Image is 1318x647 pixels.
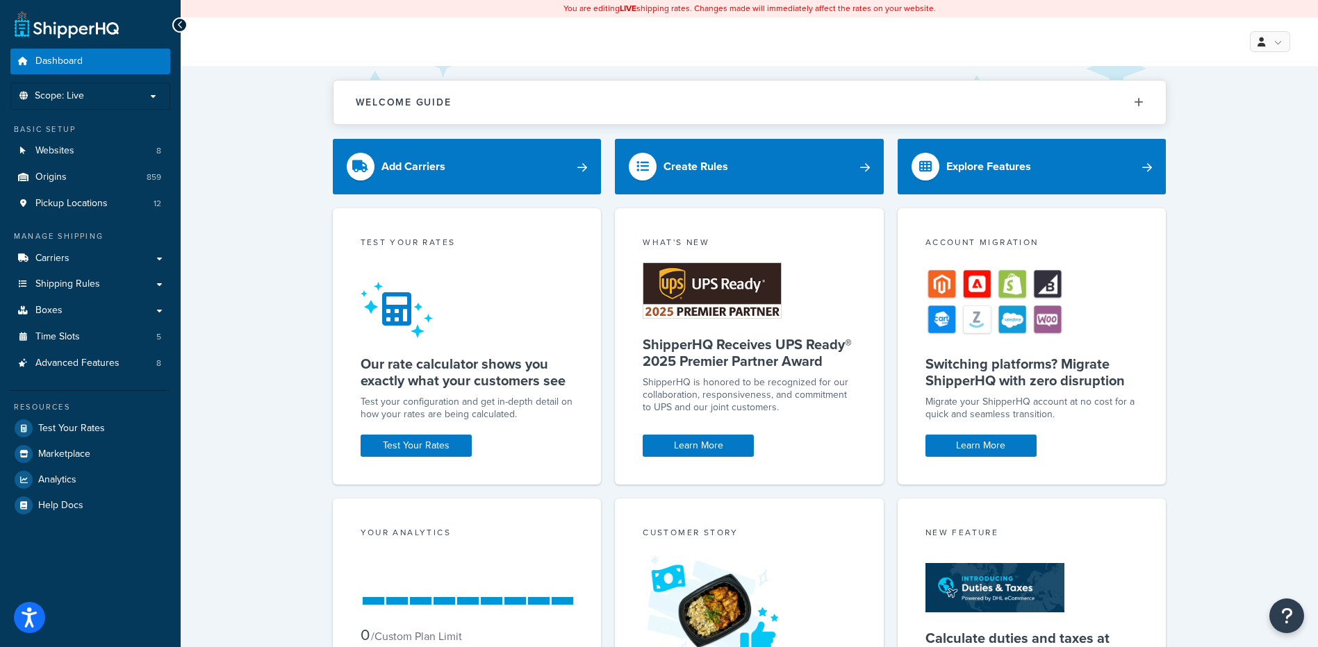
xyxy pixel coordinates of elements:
[371,628,462,644] small: / Custom Plan Limit
[154,198,161,210] span: 12
[10,246,170,271] a: Carriers
[333,81,1166,124] button: Welcome Guide
[10,351,170,376] li: Advanced Features
[361,396,574,421] div: Test your configuration and get in-depth detail on how your rates are being calculated.
[361,623,370,646] span: 0
[1269,598,1304,633] button: Open Resource Center
[38,423,105,435] span: Test Your Rates
[38,448,90,460] span: Marketplace
[361,526,574,542] div: Your Analytics
[35,278,100,290] span: Shipping Rules
[35,171,67,183] span: Origins
[10,191,170,217] a: Pickup Locations12
[643,236,856,252] div: What's New
[946,157,1031,176] div: Explore Features
[35,90,84,102] span: Scope: Live
[361,355,574,389] h5: Our rate calculator shows you exactly what your customers see
[925,355,1139,389] h5: Switching platforms? Migrate ShipperHQ with zero disruption
[664,157,728,176] div: Create Rules
[10,467,170,492] a: Analytics
[925,236,1139,252] div: Account Migration
[10,191,170,217] li: Pickup Locations
[10,165,170,190] li: Origins
[35,358,120,369] span: Advanced Features
[620,2,636,15] b: LIVE
[643,336,856,369] h5: ShipperHQ Receives UPS Ready® 2025 Premier Partner Award
[38,500,83,512] span: Help Docs
[356,97,452,108] h2: Welcome Guide
[35,56,83,67] span: Dashboard
[925,396,1139,421] div: Migrate your ShipperHQ account at no cost for a quick and seamless transition.
[35,145,74,157] span: Websites
[925,435,1037,457] a: Learn More
[156,145,161,157] span: 8
[10,138,170,164] a: Websites8
[10,324,170,350] a: Time Slots5
[35,198,108,210] span: Pickup Locations
[10,230,170,242] div: Manage Shipping
[10,124,170,135] div: Basic Setup
[381,157,445,176] div: Add Carriers
[156,331,161,343] span: 5
[10,324,170,350] li: Time Slots
[38,474,76,486] span: Analytics
[156,358,161,369] span: 8
[35,253,69,264] span: Carriers
[10,442,170,467] a: Marketplace
[361,236,574,252] div: Test your rates
[361,435,472,457] a: Test Your Rates
[10,351,170,376] a: Advanced Features8
[925,526,1139,542] div: New Feature
[643,435,754,457] a: Learn More
[898,139,1167,194] a: Explore Features
[10,49,170,74] a: Dashboard
[35,305,63,317] span: Boxes
[10,271,170,297] a: Shipping Rules
[643,376,856,414] p: ShipperHQ is honored to be recognized for our collaboration, responsiveness, and commitment to UP...
[147,171,161,183] span: 859
[35,331,80,343] span: Time Slots
[10,416,170,441] a: Test Your Rates
[10,165,170,190] a: Origins859
[333,139,602,194] a: Add Carriers
[10,401,170,413] div: Resources
[10,138,170,164] li: Websites
[10,493,170,518] a: Help Docs
[10,298,170,323] a: Boxes
[615,139,884,194] a: Create Rules
[643,526,856,542] div: Customer Story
